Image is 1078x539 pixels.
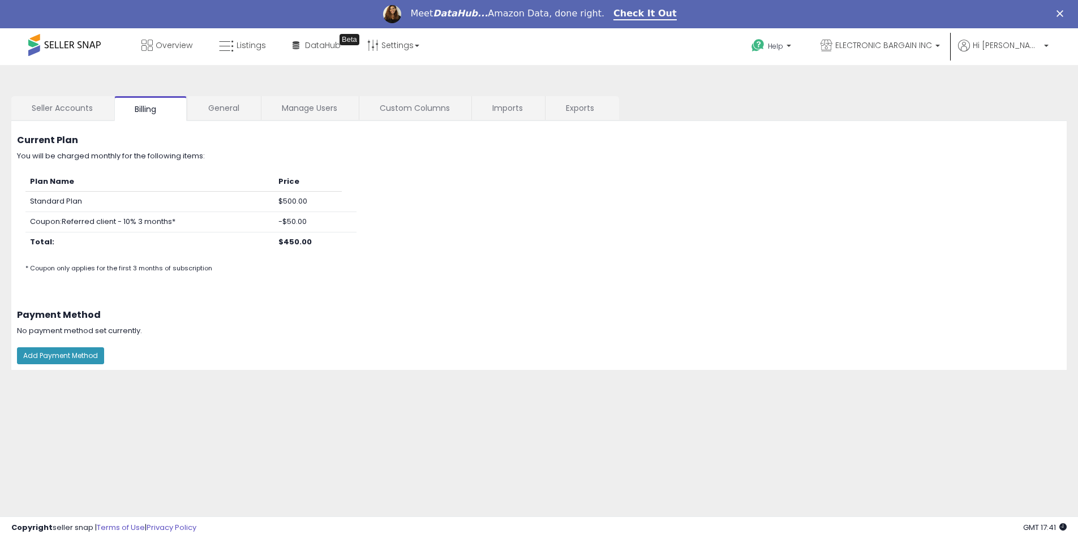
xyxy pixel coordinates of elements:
a: Terms of Use [97,522,145,533]
small: * Coupon only applies for the first 3 months of subscription [25,264,212,273]
td: Standard Plan [25,192,274,212]
a: General [188,96,260,120]
a: Seller Accounts [11,96,113,120]
th: Price [274,172,342,192]
h3: Payment Method [17,310,1061,320]
a: Listings [211,28,274,62]
a: Check It Out [613,8,677,20]
span: ELECTRONIC BARGAIN INC [835,40,932,51]
h3: Current Plan [17,135,1061,145]
a: Hi [PERSON_NAME] [958,40,1049,65]
span: DataHub [305,40,341,51]
span: Help [768,41,783,51]
b: Total: [30,236,54,247]
i: Get Help [751,38,765,53]
a: Imports [472,96,544,120]
a: Help [742,30,802,65]
a: DataHub [284,28,349,62]
td: $500.00 [274,192,342,212]
img: Profile image for Georgie [383,5,401,23]
strong: Copyright [11,522,53,533]
button: Add Payment Method [17,347,104,364]
span: You will be charged monthly for the following items: [17,150,205,161]
span: Overview [156,40,192,51]
a: Settings [359,28,428,62]
a: ELECTRONIC BARGAIN INC [812,28,948,65]
td: Coupon: Referred client - 10% 3 months* [25,212,274,232]
i: DataHub... [433,8,488,19]
span: 2025-09-17 17:41 GMT [1023,522,1067,533]
div: Tooltip anchor [340,34,359,45]
div: Meet Amazon Data, done right. [410,8,604,19]
td: -$50.00 [274,212,342,232]
a: Overview [133,28,201,62]
a: Custom Columns [359,96,470,120]
a: Manage Users [261,96,358,120]
a: Exports [546,96,618,120]
a: Privacy Policy [147,522,196,533]
div: seller snap | | [11,523,196,533]
b: $450.00 [278,236,312,247]
span: Hi [PERSON_NAME] [973,40,1041,51]
div: No payment method set currently. [8,326,1070,337]
th: Plan Name [25,172,274,192]
div: Close [1056,10,1068,17]
span: Listings [237,40,266,51]
a: Billing [114,96,187,121]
